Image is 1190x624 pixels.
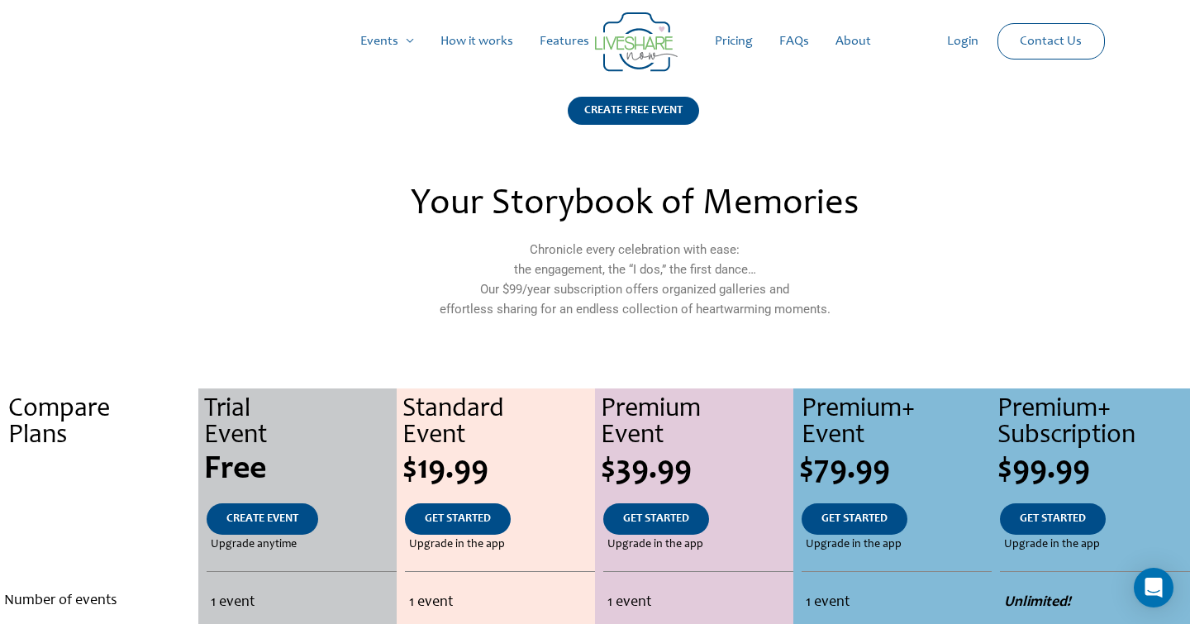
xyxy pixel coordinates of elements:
[98,539,101,550] span: .
[607,584,789,622] li: 1 event
[425,513,491,525] span: GET STARTED
[1004,535,1100,555] span: Upgrade in the app
[1000,503,1106,535] a: GET STARTED
[806,584,988,622] li: 1 event
[8,397,198,450] div: Compare Plans
[802,397,992,450] div: Premium+ Event
[277,240,992,319] p: Chronicle every celebration with ease: the engagement, the “I dos,” the first dance… Our $99/year...
[402,397,595,450] div: Standard Event
[4,583,194,620] li: Number of events
[806,535,902,555] span: Upgrade in the app
[568,97,699,145] a: CREATE FREE EVENT
[204,454,397,487] div: Free
[997,397,1190,450] div: Premium+ Subscription
[29,15,1161,68] nav: Site Navigation
[402,454,595,487] div: $19.99
[1007,24,1095,59] a: Contact Us
[405,503,511,535] a: GET STARTED
[603,503,709,535] a: GET STARTED
[226,513,298,525] span: CREATE EVENT
[427,15,526,68] a: How it works
[78,503,121,535] a: .
[802,503,907,535] a: GET STARTED
[526,15,602,68] a: Features
[211,535,297,555] span: Upgrade anytime
[347,15,427,68] a: Events
[1020,513,1086,525] span: GET STARTED
[95,454,103,487] span: .
[1134,568,1173,607] div: Open Intercom Messenger
[766,15,822,68] a: FAQs
[702,15,766,68] a: Pricing
[211,584,392,622] li: 1 event
[204,397,397,450] div: Trial Event
[799,454,992,487] div: $79.99
[822,15,884,68] a: About
[595,12,678,72] img: Group 14 | Live Photo Slideshow for Events | Create Free Events Album for Any Occasion
[821,513,888,525] span: GET STARTED
[623,513,689,525] span: GET STARTED
[601,454,793,487] div: $39.99
[607,535,703,555] span: Upgrade in the app
[601,397,793,450] div: Premium Event
[409,535,505,555] span: Upgrade in the app
[997,454,1190,487] div: $99.99
[98,513,101,525] span: .
[568,97,699,125] div: CREATE FREE EVENT
[207,503,318,535] a: CREATE EVENT
[1004,595,1071,610] strong: Unlimited!
[277,187,992,223] h2: Your Storybook of Memories
[409,584,591,622] li: 1 event
[934,15,992,68] a: Login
